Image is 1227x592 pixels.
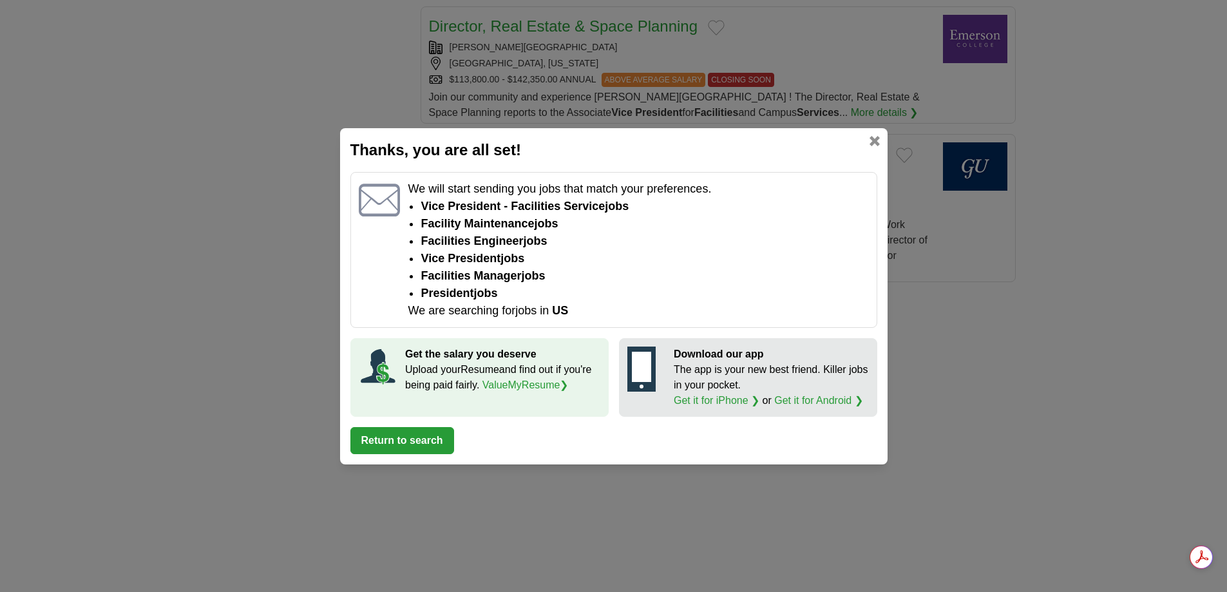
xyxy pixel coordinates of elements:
[421,250,868,267] li: vice president jobs
[350,138,877,162] h2: Thanks, you are all set!
[408,302,868,320] p: We are searching for jobs in
[674,395,759,406] a: Get it for iPhone ❯
[408,180,868,198] p: We will start sending you jobs that match your preferences.
[421,267,868,285] li: facilities manager jobs
[421,285,868,302] li: president jobs
[350,427,454,454] button: Return to search
[421,215,868,233] li: facility maintenance jobs
[482,379,569,390] a: ValueMyResume❯
[674,347,869,362] p: Download our app
[405,362,600,393] p: Upload your Resume and find out if you're being paid fairly.
[552,304,568,317] span: US
[421,233,868,250] li: facilities engineer jobs
[405,347,600,362] p: Get the salary you deserve
[774,395,863,406] a: Get it for Android ❯
[421,198,868,215] li: Vice President - Facilities Service jobs
[674,362,869,408] p: The app is your new best friend. Killer jobs in your pocket. or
